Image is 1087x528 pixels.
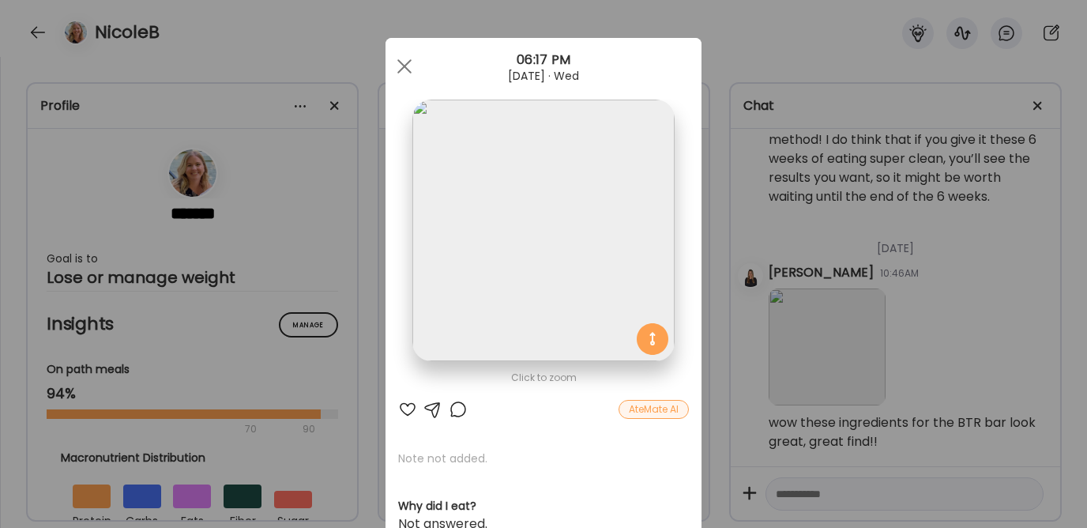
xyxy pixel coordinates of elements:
[386,70,701,82] div: [DATE] · Wed
[386,51,701,70] div: 06:17 PM
[398,498,689,515] h3: Why did I eat?
[398,368,689,387] div: Click to zoom
[412,100,674,361] img: images%2FkkLrUY8seuY0oYXoW3rrIxSZDCE3%2FWAjBIllymT7erKAs4rs4%2FaZbNlP8vB7eV3c9LiShj_1080
[619,400,689,419] div: AteMate AI
[398,451,689,466] p: Note not added.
